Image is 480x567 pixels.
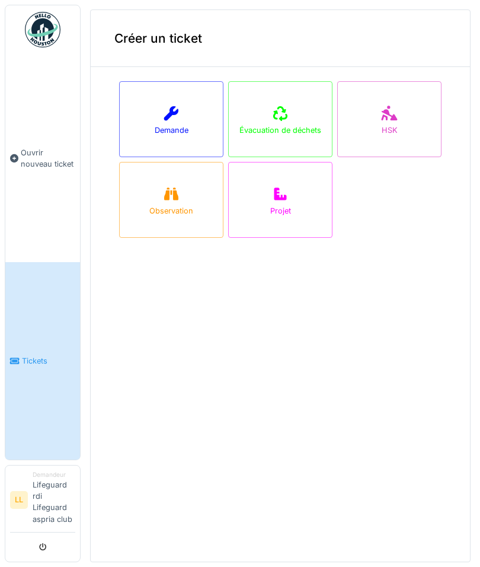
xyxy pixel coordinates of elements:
a: Ouvrir nouveau ticket [5,54,80,262]
li: LL [10,491,28,509]
span: Tickets [22,355,75,367]
div: Évacuation de déchets [239,125,321,136]
div: Demande [155,125,188,136]
a: LL DemandeurLifeguard rdi Lifeguard aspria club [10,470,75,533]
div: Demandeur [33,470,75,479]
a: Tickets [5,262,80,459]
div: Créer un ticket [91,10,470,67]
span: Ouvrir nouveau ticket [21,147,75,170]
div: Projet [270,205,291,216]
img: Badge_color-CXgf-gQk.svg [25,12,60,47]
div: HSK [382,125,398,136]
li: Lifeguard rdi Lifeguard aspria club [33,470,75,530]
div: Observation [149,205,193,216]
